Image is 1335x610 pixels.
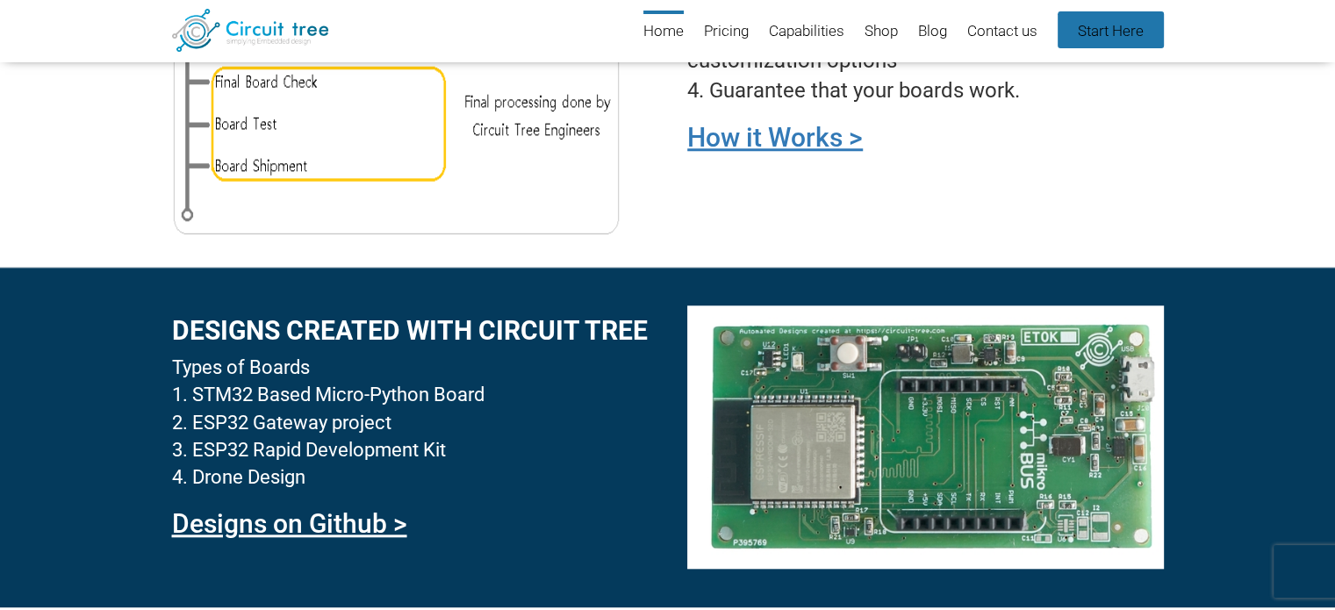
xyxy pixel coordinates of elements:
a: Capabilities [769,11,844,54]
a: Pricing [704,11,749,54]
li: ESP32 Gateway project [172,409,648,436]
li: STM32 Based Micro-Python Board [172,381,648,408]
a: Start Here [1058,11,1164,48]
a: Home [643,11,684,54]
li: Drone Design [172,463,648,491]
li: ESP32 Rapid Development Kit [172,436,648,463]
li: Guarantee that your boards work. [687,75,1163,105]
div: Types of Boards [172,354,648,492]
h2: DesignS created with circuit tree [172,316,648,345]
a: Contact us [967,11,1037,54]
a: How it Works > [687,122,863,153]
a: Blog [918,11,947,54]
a: Designs on Github > [172,508,407,539]
a: Shop [865,11,898,54]
img: Circuit Tree [172,9,329,52]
